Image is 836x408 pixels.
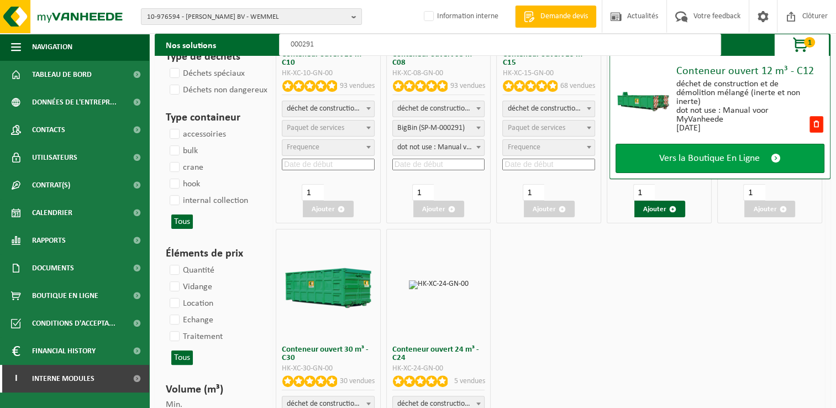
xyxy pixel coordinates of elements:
[32,199,72,227] span: Calendrier
[502,70,595,77] div: HK-XC-15-GN-00
[167,312,213,328] label: Echange
[32,310,115,337] span: Conditions d'accepta...
[676,124,808,133] div: [DATE]
[502,159,595,170] input: Date de début
[507,124,565,132] span: Paquet de services
[282,70,375,77] div: HK-XC-10-GN-00
[538,11,591,22] span: Demande devis
[804,37,815,48] span: 1
[392,120,485,137] span: BigBin (SP-M-000291)
[422,8,498,25] label: Information interne
[167,126,226,143] label: accessoiries
[167,82,267,98] label: Déchets non dangereux
[392,139,485,156] span: dot not use : Manual voor MyVanheede
[676,80,808,106] div: déchet de construction et de démolition mélangé (inerte et non inerte)
[450,80,485,92] p: 93 vendues
[32,365,94,393] span: Interne modules
[171,351,193,365] button: Tous
[167,192,248,209] label: internal collection
[340,80,375,92] p: 93 vendues
[32,227,66,254] span: Rapports
[282,365,375,373] div: HK-XC-30-GN-00
[523,184,544,201] input: 1
[503,101,595,117] span: déchet de construction et de démolition mélangé (inerte et non inerte)
[32,337,96,365] span: Financial History
[32,33,72,61] span: Navigation
[392,70,485,77] div: HK-XC-08-GN-00
[302,184,323,201] input: 1
[340,375,375,387] p: 30 vendues
[743,184,765,201] input: 1
[167,65,245,82] label: Déchets spéciaux
[287,143,319,151] span: Frequence
[392,159,485,170] input: Date de début
[287,124,344,132] span: Paquet de services
[454,375,485,387] p: 5 vendues
[166,381,256,398] h3: Volume (m³)
[282,101,374,117] span: déchet de construction et de démolition mélangé (inerte et non inerte)
[32,61,92,88] span: Tableau de bord
[507,143,540,151] span: Frequence
[634,201,685,217] button: Ajouter
[32,171,70,199] span: Contrat(s)
[32,116,65,144] span: Contacts
[409,280,469,289] img: HK-XC-24-GN-00
[502,101,595,117] span: déchet de construction et de démolition mélangé (inerte et non inerte)
[676,106,808,124] div: dot not use : Manual voor MyVanheede
[392,101,485,117] span: déchet de construction et de démolition mélangé (inerte et non inerte)
[167,159,203,176] label: crane
[393,140,485,155] span: dot not use : Manual voor MyVanheede
[32,88,117,116] span: Données de l'entrepr...
[281,261,375,308] img: HK-XC-30-GN-00
[167,143,198,159] label: bulk
[32,254,74,282] span: Documents
[616,85,671,112] img: HK-XC-12-GN-00
[659,153,760,164] span: Vers la Boutique En Ligne
[524,201,575,217] button: Ajouter
[774,34,829,56] button: 1
[11,365,21,393] span: I
[282,159,375,170] input: Date de début
[167,328,223,345] label: Traitement
[171,215,193,229] button: Tous
[412,184,434,201] input: 1
[392,365,485,373] div: HK-XC-24-GN-00
[167,262,214,279] label: Quantité
[633,184,655,201] input: 1
[279,34,721,56] input: Chercher
[744,201,795,217] button: Ajouter
[147,9,347,25] span: 10-976594 - [PERSON_NAME] BV - WEMMEL
[166,49,256,65] h3: Type de déchets
[282,101,375,117] span: déchet de construction et de démolition mélangé (inerte et non inerte)
[413,201,464,217] button: Ajouter
[303,201,354,217] button: Ajouter
[155,34,227,56] h2: Nos solutions
[32,144,77,171] span: Utilisateurs
[560,80,595,92] p: 68 vendues
[166,245,256,262] h3: Éléments de prix
[167,176,200,192] label: hook
[167,295,213,312] label: Location
[515,6,596,28] a: Demande devis
[167,279,212,295] label: Vidange
[282,50,375,67] h3: Conteneur ouvert 10 m³ - C10
[32,282,98,310] span: Boutique en ligne
[392,50,485,67] h3: Conteneur ouvert 08 m³ - C08
[141,8,362,25] button: 10-976594 - [PERSON_NAME] BV - WEMMEL
[392,346,485,362] h3: Conteneur ouvert 24 m³ - C24
[502,50,595,67] h3: Conteneur ouvert 15 m³ - C15
[393,101,485,117] span: déchet de construction et de démolition mélangé (inerte et non inerte)
[676,66,824,77] div: Conteneur ouvert 12 m³ - C12
[166,109,256,126] h3: Type containeur
[393,121,485,136] span: BigBin (SP-M-000291)
[616,144,824,173] a: Vers la Boutique En Ligne
[282,346,375,362] h3: Conteneur ouvert 30 m³ - C30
